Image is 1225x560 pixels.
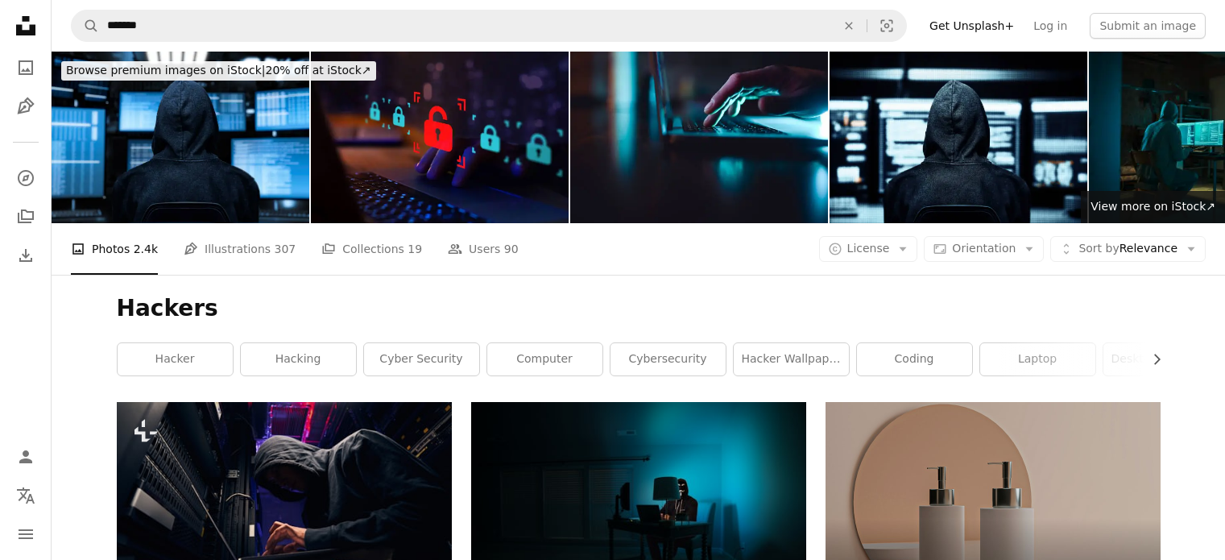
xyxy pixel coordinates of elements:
[311,52,569,223] img: hacker attack or security breach, cyber crime concept, data protection
[10,239,42,272] a: Download History
[408,240,422,258] span: 19
[830,52,1087,223] img: digital authentication
[66,64,265,77] span: Browse premium images on iStock |
[321,223,422,275] a: Collections 19
[10,201,42,233] a: Collections
[275,240,296,258] span: 307
[10,52,42,84] a: Photos
[52,52,309,223] img: computer hacker with device screen
[819,236,918,262] button: License
[184,223,296,275] a: Illustrations 307
[610,343,726,375] a: cybersecurity
[1142,343,1161,375] button: scroll list to the right
[118,343,233,375] a: hacker
[857,343,972,375] a: coding
[10,441,42,473] a: Log in / Sign up
[72,10,99,41] button: Search Unsplash
[1103,343,1219,375] a: desktop wallpaper
[924,236,1044,262] button: Orientation
[61,61,376,81] div: 20% off at iStock ↗
[952,242,1016,255] span: Orientation
[10,90,42,122] a: Illustrations
[1078,242,1119,255] span: Sort by
[734,343,849,375] a: hacker wallpaper
[10,479,42,512] button: Language
[1090,13,1206,39] button: Submit an image
[471,507,806,521] a: man siting facing laptop
[1050,236,1206,262] button: Sort byRelevance
[504,240,519,258] span: 90
[10,162,42,194] a: Explore
[867,10,906,41] button: Visual search
[847,242,890,255] span: License
[570,52,828,223] img: professional online gamer hand fingers
[71,10,907,42] form: Find visuals sitewide
[920,13,1024,39] a: Get Unsplash+
[117,294,1161,323] h1: Hackers
[364,343,479,375] a: cyber security
[487,343,602,375] a: computer
[831,10,867,41] button: Clear
[52,52,386,90] a: Browse premium images on iStock|20% off at iStock↗
[1090,200,1215,213] span: View more on iStock ↗
[241,343,356,375] a: hacking
[10,518,42,550] button: Menu
[1024,13,1077,39] a: Log in
[1078,241,1177,257] span: Relevance
[980,343,1095,375] a: laptop
[448,223,519,275] a: Users 90
[1081,191,1225,223] a: View more on iStock↗
[117,506,452,521] a: Low angle of hacker installing malicious software on data center servers using laptop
